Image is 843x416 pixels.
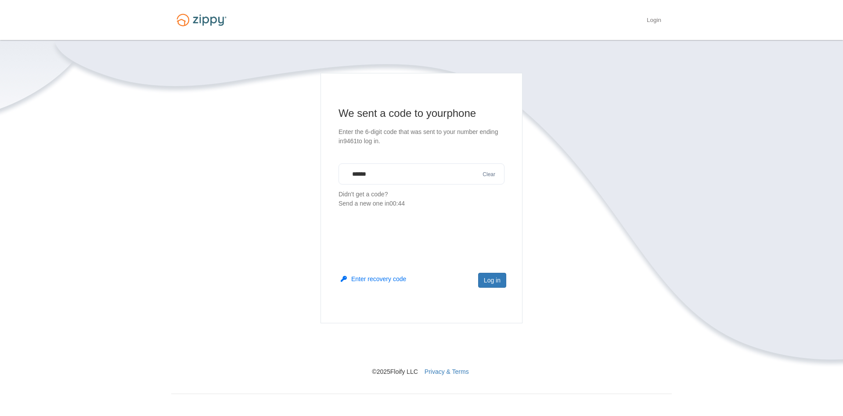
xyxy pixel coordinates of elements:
[647,17,661,25] a: Login
[339,190,504,208] p: Didn't get a code?
[339,106,504,120] h1: We sent a code to your phone
[480,170,498,179] button: Clear
[341,275,406,283] button: Enter recovery code
[171,323,672,376] nav: © 2025 Floify LLC
[339,199,504,208] div: Send a new one in 00:44
[478,273,506,288] button: Log in
[425,368,469,375] a: Privacy & Terms
[171,10,232,30] img: Logo
[339,127,504,146] p: Enter the 6-digit code that was sent to your number ending in 9461 to log in.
